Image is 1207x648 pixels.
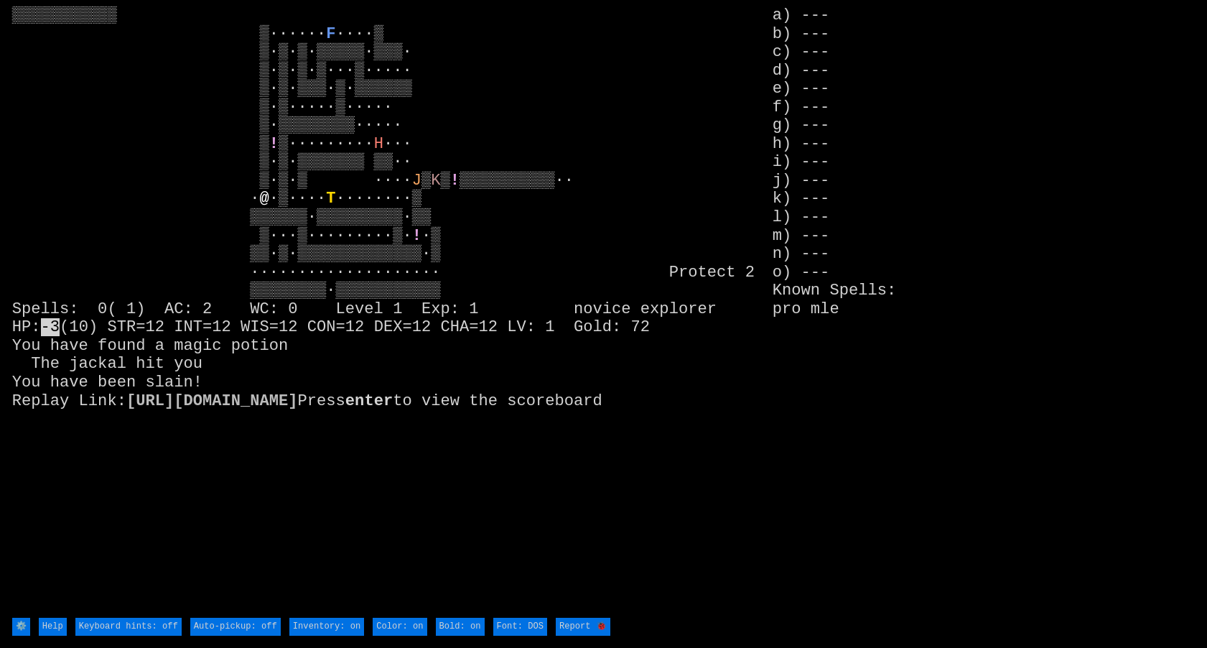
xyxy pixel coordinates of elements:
b: enter [345,392,393,410]
font: ! [269,135,279,153]
font: @ [260,190,269,208]
input: Font: DOS [493,618,547,637]
font: H [374,135,383,153]
stats: a) --- b) --- c) --- d) --- e) --- f) --- g) --- h) --- i) --- j) --- k) --- l) --- m) --- n) ---... [773,6,1195,616]
font: ! [412,227,421,245]
input: Help [39,618,67,637]
input: Keyboard hints: off [75,618,182,637]
font: T [326,190,335,208]
font: J [412,172,421,190]
input: ⚙️ [12,618,30,637]
input: Inventory: on [289,618,364,637]
a: [URL][DOMAIN_NAME] [126,392,298,410]
font: K [431,172,440,190]
larn: ▒▒▒▒▒▒▒▒▒▒▒ ▒······ ····▒ ▒·▒·▒·▒▒▒▒▒·▒▒▒· ▒·▒·▒·▒···▒····· ▒·▒·▒▒▒·▒·▒▒▒▒▒▒ ▒·▒·····▒····· ▒·▒▒▒... [12,6,773,616]
font: ! [450,172,460,190]
input: Color: on [373,618,427,637]
mark: -3 [41,318,60,336]
input: Auto-pickup: off [190,618,281,637]
font: F [326,25,335,43]
input: Report 🐞 [556,618,610,637]
input: Bold: on [436,618,485,637]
